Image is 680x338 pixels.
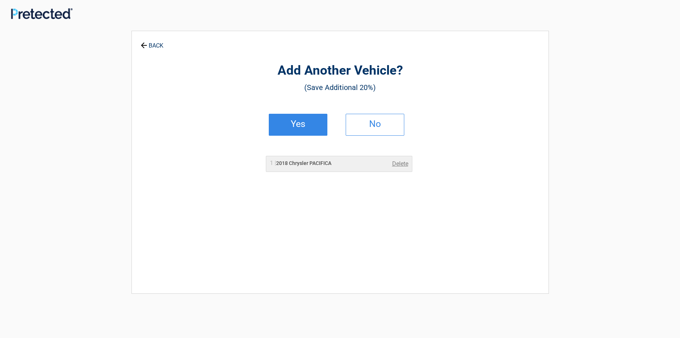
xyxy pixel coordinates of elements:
a: BACK [139,36,165,49]
h2: Add Another Vehicle? [172,62,508,79]
h2: Yes [276,121,320,127]
h3: (Save Additional 20%) [172,81,508,94]
h2: No [353,121,397,127]
a: Delete [392,159,408,168]
span: 1 | [270,159,276,166]
h2: 2018 Chrysler PACIFICA [270,159,331,167]
img: Main Logo [11,8,73,19]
